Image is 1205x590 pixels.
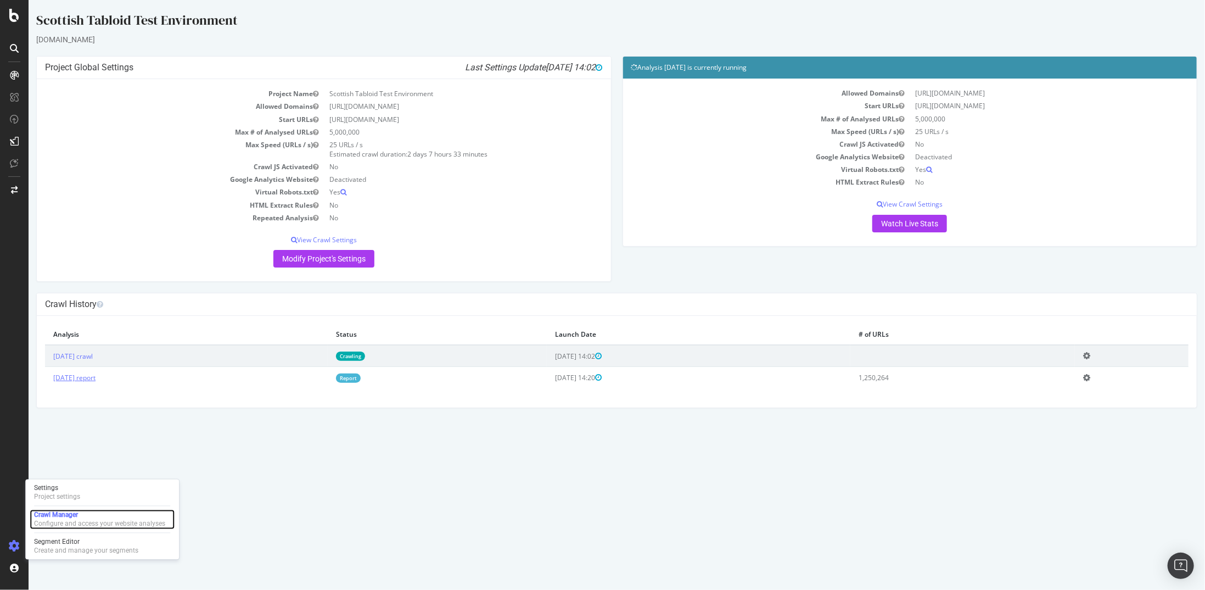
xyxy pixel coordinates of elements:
[16,324,299,345] th: Analysis
[16,299,1160,310] h4: Crawl History
[16,113,295,126] td: Start URLs
[295,211,574,224] td: No
[881,125,1160,138] td: 25 URLs / s
[25,352,64,361] a: [DATE] crawl
[299,324,518,345] th: Status
[245,250,346,268] a: Modify Project's Settings
[881,87,1160,99] td: [URL][DOMAIN_NAME]
[603,99,882,112] td: Start URLs
[603,62,1161,73] h4: Analysis [DATE] is currently running
[16,138,295,160] td: Max Speed (URLs / s)
[30,510,175,530] a: Crawl ManagerConfigure and access your website analyses
[437,62,574,73] i: Last Settings Update
[34,511,165,520] div: Crawl Manager
[16,186,295,198] td: Virtual Robots.txt
[603,125,882,138] td: Max Speed (URLs / s)
[603,138,882,151] td: Crawl JS Activated
[30,483,175,503] a: SettingsProject settings
[526,352,573,361] span: [DATE] 14:02
[16,160,295,173] td: Crawl JS Activated
[881,99,1160,112] td: [URL][DOMAIN_NAME]
[295,126,574,138] td: 5,000,000
[822,367,1046,388] td: 1,250,264
[30,537,175,556] a: Segment EditorCreate and manage your segments
[881,138,1160,151] td: No
[34,547,138,555] div: Create and manage your segments
[16,87,295,100] td: Project Name
[844,215,918,232] a: Watch Live Stats
[307,352,337,361] a: Crawling
[16,173,295,186] td: Google Analytics Website
[822,324,1046,345] th: # of URLs
[16,62,574,73] h4: Project Global Settings
[295,173,574,186] td: Deactivated
[881,151,1160,163] td: Deactivated
[603,113,882,125] td: Max # of Analysed URLs
[8,34,1169,45] div: [DOMAIN_NAME]
[526,373,573,382] span: [DATE] 14:20
[295,87,574,100] td: Scottish Tabloid Test Environment
[603,199,1161,209] p: View Crawl Settings
[34,520,165,528] div: Configure and access your website analyses
[34,484,80,493] div: Settings
[16,100,295,113] td: Allowed Domains
[295,100,574,113] td: [URL][DOMAIN_NAME]
[379,149,459,159] span: 2 days 7 hours 33 minutes
[295,138,574,160] td: 25 URLs / s Estimated crawl duration:
[881,163,1160,176] td: Yes
[16,126,295,138] td: Max # of Analysed URLs
[34,493,80,502] div: Project settings
[518,62,574,73] span: [DATE] 14:02
[16,235,574,244] p: View Crawl Settings
[34,538,138,547] div: Segment Editor
[603,176,882,188] td: HTML Extract Rules
[1168,553,1194,579] div: Open Intercom Messenger
[295,160,574,173] td: No
[8,11,1169,34] div: Scottish Tabloid Test Environment
[16,211,295,224] td: Repeated Analysis
[25,373,67,382] a: [DATE] report
[881,113,1160,125] td: 5,000,000
[307,374,332,383] a: Report
[603,163,882,176] td: Virtual Robots.txt
[603,87,882,99] td: Allowed Domains
[295,113,574,126] td: [URL][DOMAIN_NAME]
[16,199,295,211] td: HTML Extract Rules
[295,199,574,211] td: No
[881,176,1160,188] td: No
[295,186,574,198] td: Yes
[518,324,822,345] th: Launch Date
[603,151,882,163] td: Google Analytics Website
